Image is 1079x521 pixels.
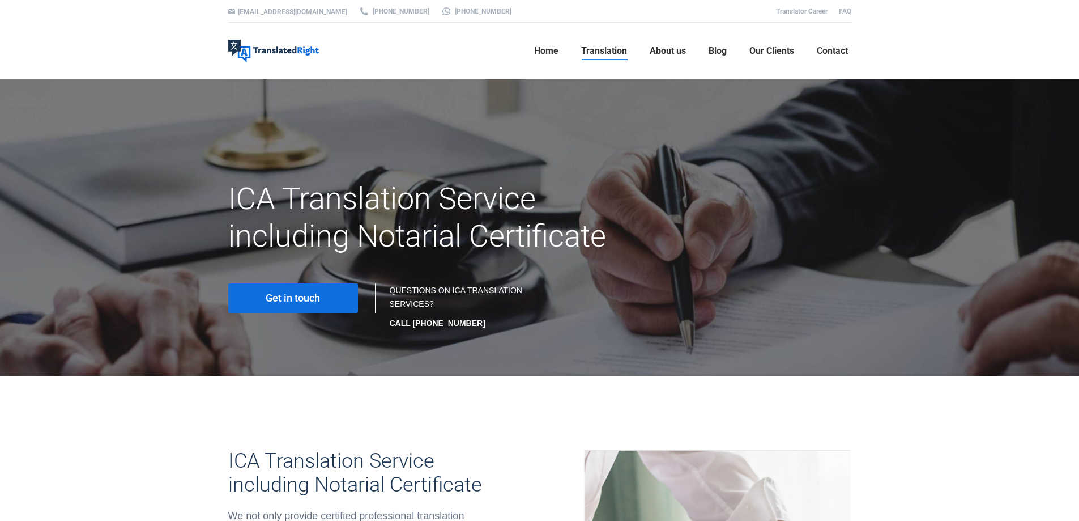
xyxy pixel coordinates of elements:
[359,6,429,16] a: [PHONE_NUMBER]
[813,33,851,69] a: Contact
[390,319,485,328] strong: CALL [PHONE_NUMBER]
[646,33,689,69] a: About us
[228,449,494,497] h3: ICA Translation Service including Notarial Certificate
[531,33,562,69] a: Home
[266,293,320,304] span: Get in touch
[749,45,794,57] span: Our Clients
[228,180,638,255] h1: ICA Translation Service including Notarial Certificate
[705,33,730,69] a: Blog
[746,33,797,69] a: Our Clients
[817,45,848,57] span: Contact
[228,40,319,62] img: Translated Right
[839,7,851,15] a: FAQ
[581,45,627,57] span: Translation
[709,45,727,57] span: Blog
[390,283,528,330] div: QUESTIONS ON ICA TRANSLATION SERVICES?
[441,6,511,16] a: [PHONE_NUMBER]
[776,7,828,15] a: Translator Career
[534,45,558,57] span: Home
[650,45,686,57] span: About us
[228,283,358,313] a: Get in touch
[238,8,347,16] a: [EMAIL_ADDRESS][DOMAIN_NAME]
[578,33,630,69] a: Translation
